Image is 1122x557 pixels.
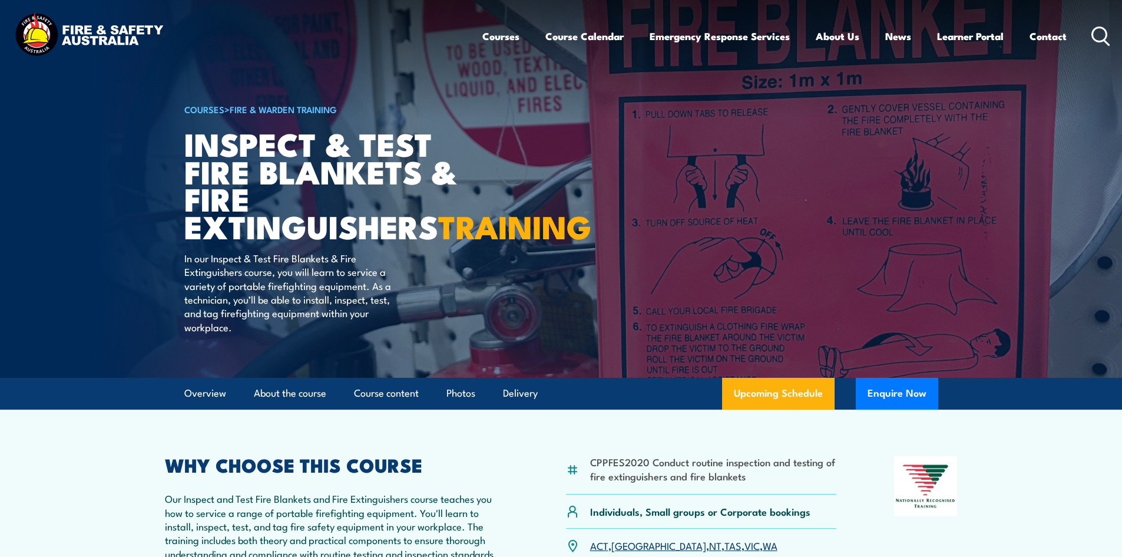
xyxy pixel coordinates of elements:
p: In our Inspect & Test Fire Blankets & Fire Extinguishers course, you will learn to service a vari... [184,251,399,334]
a: Course content [354,378,419,409]
a: TAS [724,538,742,552]
h2: WHY CHOOSE THIS COURSE [165,456,509,473]
a: VIC [744,538,760,552]
a: Course Calendar [545,21,624,52]
a: Emergency Response Services [650,21,790,52]
a: NT [709,538,721,552]
p: , , , , , [590,539,777,552]
a: About Us [816,21,859,52]
a: COURSES [184,103,224,116]
a: Learner Portal [937,21,1004,52]
a: Overview [184,378,226,409]
a: Fire & Warden Training [230,103,337,116]
a: Delivery [503,378,538,409]
a: About the course [254,378,326,409]
h1: Inspect & Test Fire Blankets & Fire Extinguishers [184,130,475,240]
a: WA [763,538,777,552]
img: Nationally Recognised Training logo. [894,456,958,516]
li: CPPFES2020 Conduct routine inspection and testing of fire extinguishers and fire blankets [590,455,837,483]
button: Enquire Now [856,378,938,410]
a: [GEOGRAPHIC_DATA] [611,538,706,552]
a: ACT [590,538,608,552]
a: Courses [482,21,519,52]
a: News [885,21,911,52]
a: Upcoming Schedule [722,378,835,410]
a: Contact [1030,21,1067,52]
a: Photos [446,378,475,409]
strong: TRAINING [438,201,591,250]
h6: > [184,102,475,116]
p: Individuals, Small groups or Corporate bookings [590,505,810,518]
